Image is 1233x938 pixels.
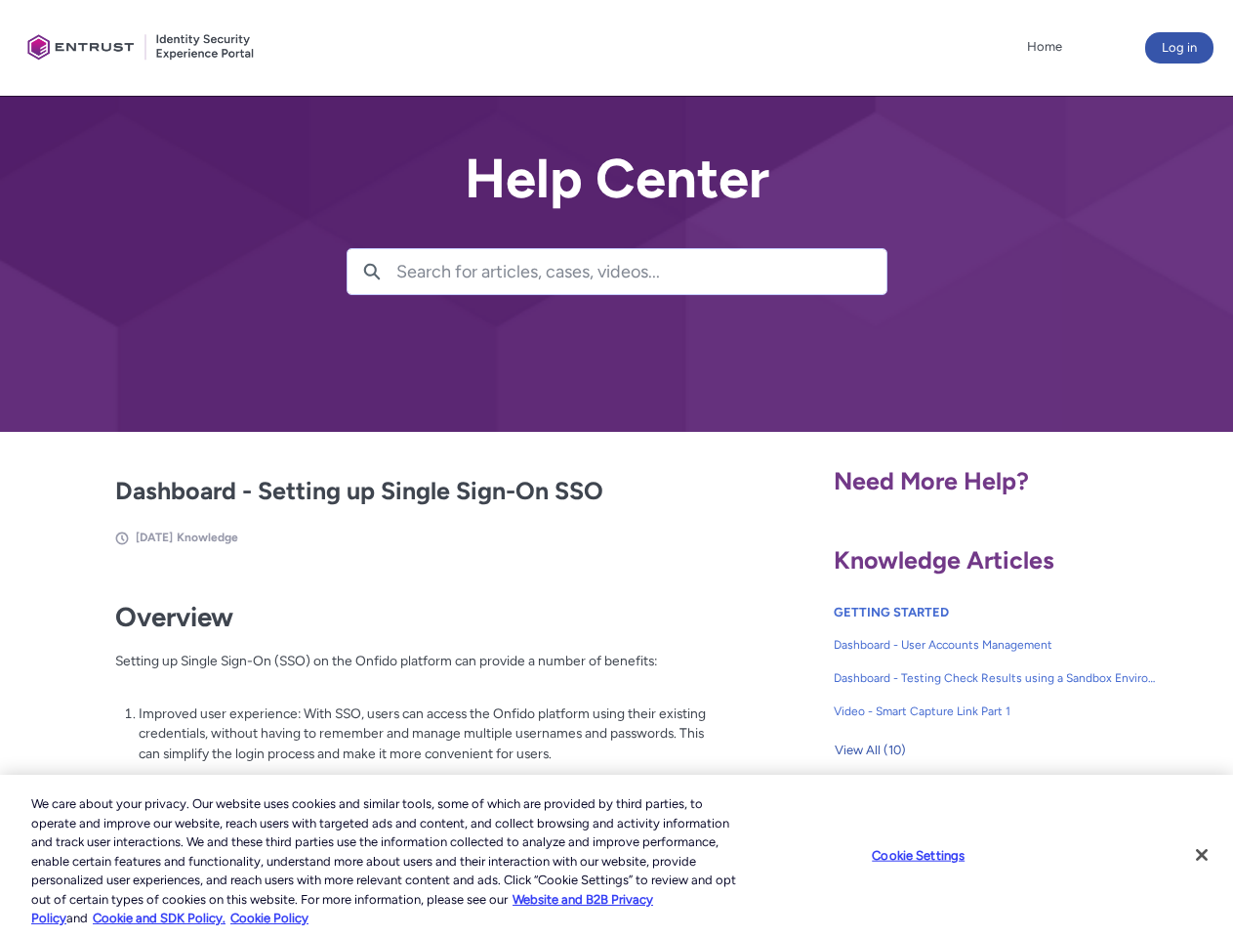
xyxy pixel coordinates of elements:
[834,636,1158,654] span: Dashboard - User Accounts Management
[115,601,233,633] strong: Overview
[834,695,1158,728] a: Video - Smart Capture Link Part 1
[1145,32,1213,64] button: Log in
[834,669,1158,687] span: Dashboard - Testing Check Results using a Sandbox Environment
[115,651,707,691] p: Setting up Single Sign-On (SSO) on the Onfido platform can provide a number of benefits:
[396,249,886,294] input: Search for articles, cases, videos...
[348,249,396,294] button: Search
[834,545,1054,575] span: Knowledge Articles
[1180,833,1223,876] button: Close
[136,531,173,544] span: [DATE]
[139,703,707,764] p: Improved user experience: With SSO, users can access the Onfido platform using their existing cre...
[230,911,308,925] a: Cookie Policy
[31,794,740,928] div: We care about your privacy. Our website uses cookies and similar tools, some of which are provide...
[834,735,907,766] button: View All (10)
[115,473,707,510] h2: Dashboard - Setting up Single Sign-On SSO
[835,736,906,765] span: View All (10)
[857,835,979,874] button: Cookie Settings
[834,605,949,619] a: GETTING STARTED
[1022,32,1067,62] a: Home
[347,149,887,209] h2: Help Center
[834,628,1158,661] a: Dashboard - User Accounts Management
[834,661,1158,695] a: Dashboard - Testing Check Results using a Sandbox Environment
[834,703,1158,720] span: Video - Smart Capture Link Part 1
[93,911,226,925] a: Cookie and SDK Policy.
[177,529,238,546] li: Knowledge
[834,466,1029,495] span: Need More Help?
